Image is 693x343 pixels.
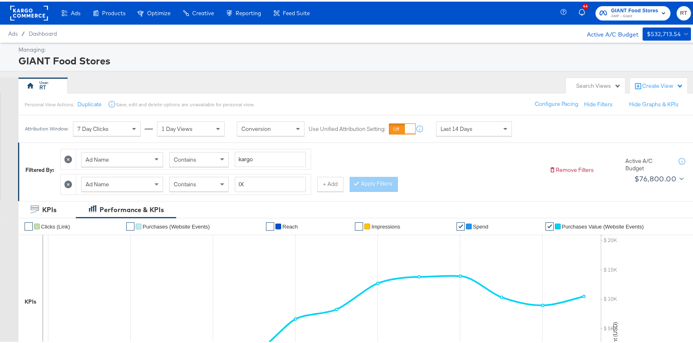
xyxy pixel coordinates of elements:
[584,99,613,107] button: Hide Filters
[126,221,134,229] a: ✔
[8,29,18,35] span: Ads
[577,4,591,20] button: 46
[643,26,691,39] button: $532,713.54
[680,7,688,16] span: RT
[611,5,658,14] span: GIANT Food Stores
[317,175,343,190] button: + Add
[25,124,69,130] div: Attribution Window:
[625,155,670,171] div: Active A/C Budget
[77,123,109,131] span: 7 Day Clicks
[18,44,689,52] div: Managing:
[25,100,74,106] div: Personal View Actions:
[578,26,638,38] div: Active A/C Budget
[457,221,465,229] a: ✔
[549,165,594,172] button: Remove Filters
[25,165,54,172] div: Filtered By:
[235,175,306,190] input: Enter a search term
[25,221,33,229] a: ✔
[41,222,70,228] span: Clicks (Link)
[631,171,686,184] button: $76,800.00
[634,171,676,183] div: $76,800.00
[174,154,196,162] span: Contains
[42,204,57,213] div: KPIs
[235,150,306,165] input: Enter a search term
[25,296,36,304] div: KPIs
[71,8,80,15] span: Ads
[29,29,57,35] a: Dashboard
[143,222,210,228] span: Purchases (Website Events)
[611,11,658,18] span: AMP - Giant
[116,100,254,106] div: Save, edit and delete options are unavailable for personal view.
[371,222,400,228] span: Impressions
[241,123,271,131] span: Conversion
[266,221,274,229] a: ✔
[86,154,109,162] span: Ad Name
[562,222,644,228] span: Purchases Value (Website Events)
[283,8,310,15] span: Feed Suite
[77,99,102,107] button: Duplicate
[40,82,46,90] div: RT
[282,222,298,228] span: Reach
[529,95,584,110] button: Configure Pacing
[473,222,489,228] span: Spend
[642,80,683,89] div: Create View
[595,5,670,19] button: GIANT Food StoresAMP - Giant
[236,8,261,15] span: Reporting
[161,123,193,131] span: 1 Day Views
[355,221,363,229] a: ✔
[102,8,125,15] span: Products
[677,5,691,19] button: RT
[629,99,679,107] button: Hide Graphs & KPIs
[309,123,386,131] label: Use Unified Attribution Setting:
[100,204,164,213] div: Performance & KPIs
[18,29,29,35] span: /
[192,8,214,15] span: Creative
[647,27,681,38] div: $532,713.54
[147,8,170,15] span: Optimize
[441,123,473,131] span: Last 14 Days
[545,221,554,229] a: ✔
[582,2,588,8] div: 46
[576,80,621,88] div: Search Views
[86,179,109,186] span: Ad Name
[18,52,689,66] div: GIANT Food Stores
[174,179,196,186] span: Contains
